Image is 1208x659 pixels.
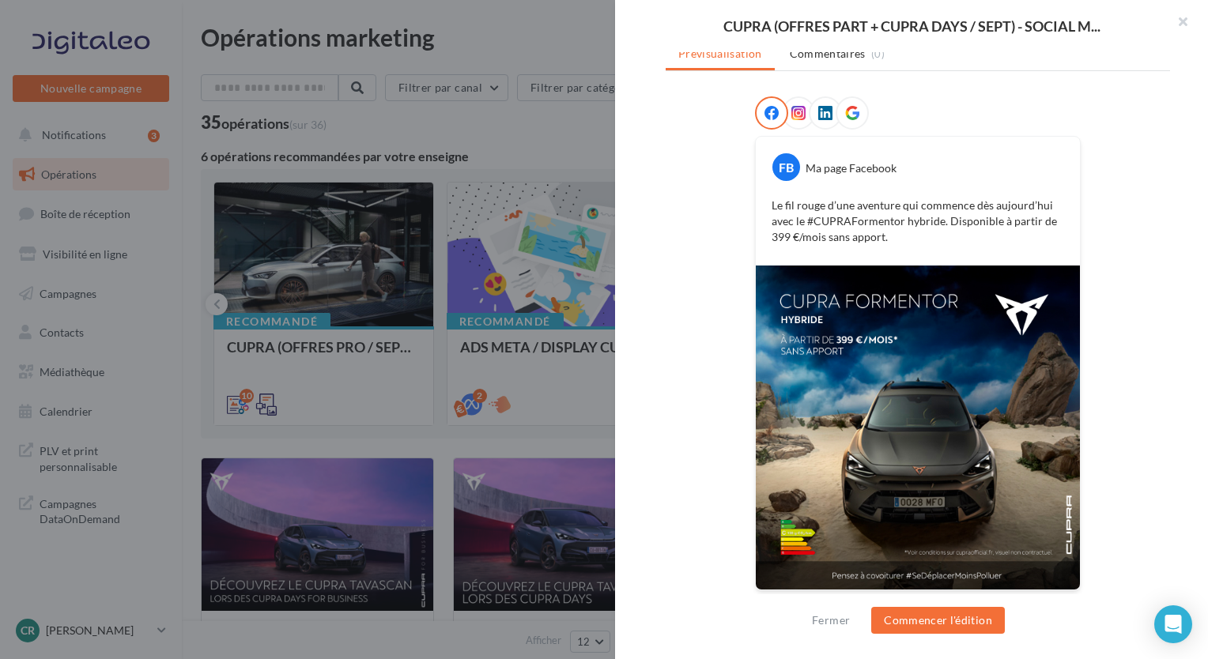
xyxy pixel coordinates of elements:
[1154,605,1192,643] div: Open Intercom Messenger
[806,160,897,176] div: Ma page Facebook
[772,153,800,181] div: FB
[755,590,1081,611] div: La prévisualisation est non-contractuelle
[871,47,885,60] span: (0)
[790,46,866,62] span: Commentaires
[772,198,1064,245] p: Le fil rouge d’une aventure qui commence dès aujourd’hui avec le #CUPRAFormentor hybride. Disponi...
[871,607,1005,634] button: Commencer l'édition
[806,611,856,630] button: Fermer
[723,19,1100,33] span: CUPRA (OFFRES PART + CUPRA DAYS / SEPT) - SOCIAL M...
